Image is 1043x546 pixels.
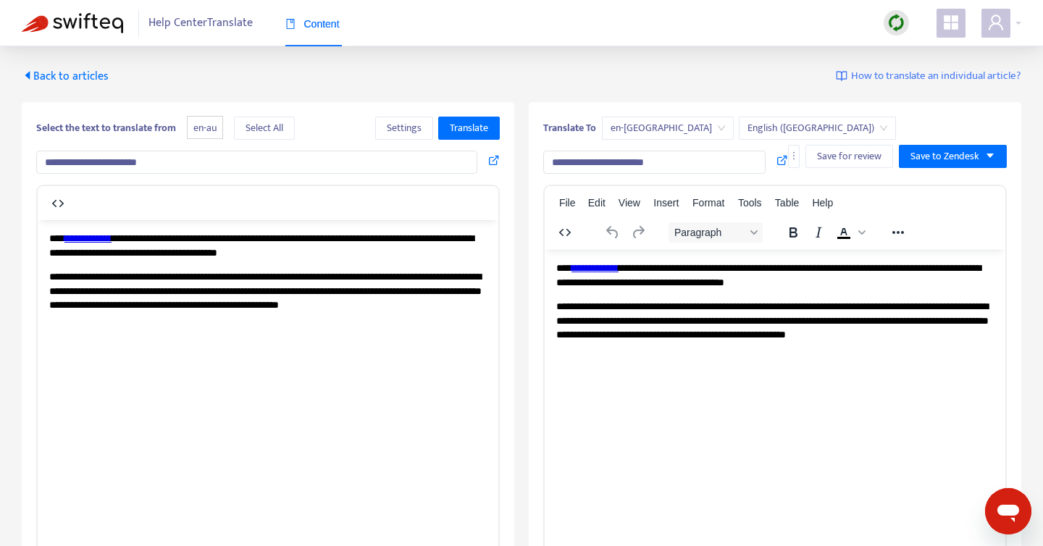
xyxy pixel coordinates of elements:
[387,120,422,136] span: Settings
[987,14,1005,31] span: user
[22,70,33,81] span: caret-left
[285,18,340,30] span: Content
[817,148,881,164] span: Save for review
[22,13,123,33] img: Swifteq
[775,197,799,209] span: Table
[611,117,725,139] span: en-gb
[692,197,724,209] span: Format
[36,119,176,136] b: Select the text to translate from
[910,148,979,164] span: Save to Zendesk
[234,117,295,140] button: Select All
[588,197,606,209] span: Edit
[886,222,910,243] button: Reveal or hide additional toolbar items
[806,222,831,243] button: Italic
[619,197,640,209] span: View
[600,222,625,243] button: Undo
[851,68,1021,85] span: How to translate an individual article?
[781,222,805,243] button: Bold
[899,145,1007,168] button: Save to Zendeskcaret-down
[653,197,679,209] span: Insert
[985,488,1031,534] iframe: Bouton de lancement de la fenêtre de messagerie
[832,222,868,243] div: Text color Black
[375,117,433,140] button: Settings
[738,197,762,209] span: Tools
[789,151,799,161] span: more
[805,145,893,168] button: Save for review
[246,120,283,136] span: Select All
[626,222,650,243] button: Redo
[812,197,833,209] span: Help
[148,9,253,37] span: Help Center Translate
[438,117,500,140] button: Translate
[450,120,488,136] span: Translate
[747,117,887,139] span: English (UK)
[985,151,995,161] span: caret-down
[942,14,960,31] span: appstore
[285,19,296,29] span: book
[22,67,109,86] span: Back to articles
[669,222,763,243] button: Block Paragraph
[674,227,745,238] span: Paragraph
[836,68,1021,85] a: How to translate an individual article?
[543,119,596,136] b: Translate To
[788,145,800,168] button: more
[887,14,905,32] img: sync.dc5367851b00ba804db3.png
[836,70,847,82] img: image-link
[559,197,576,209] span: File
[187,116,223,140] span: en-au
